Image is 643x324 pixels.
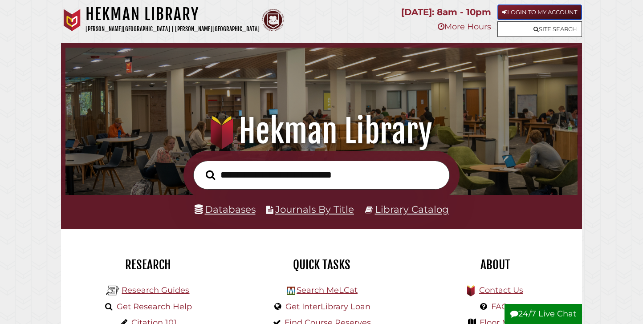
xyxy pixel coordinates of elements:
a: Library Catalog [375,203,449,215]
h1: Hekman Library [85,4,260,24]
a: Site Search [497,21,582,37]
a: Get Research Help [117,302,192,312]
img: Calvin University [61,9,83,31]
a: Contact Us [479,285,523,295]
a: Journals By Title [275,203,354,215]
button: Search [201,168,220,182]
a: Search MeLCat [297,285,358,295]
a: Databases [195,203,256,215]
a: More Hours [438,22,491,32]
h1: Hekman Library [75,112,568,151]
a: Get InterLibrary Loan [285,302,370,312]
img: Hekman Library Logo [106,284,119,297]
h2: Quick Tasks [241,257,402,272]
p: [DATE]: 8am - 10pm [401,4,491,20]
h2: About [415,257,575,272]
i: Search [206,170,215,180]
h2: Research [68,257,228,272]
a: Login to My Account [497,4,582,20]
a: FAQs [491,302,512,312]
img: Calvin Theological Seminary [262,9,284,31]
a: Research Guides [122,285,189,295]
img: Hekman Library Logo [287,287,295,295]
p: [PERSON_NAME][GEOGRAPHIC_DATA] | [PERSON_NAME][GEOGRAPHIC_DATA] [85,24,260,34]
